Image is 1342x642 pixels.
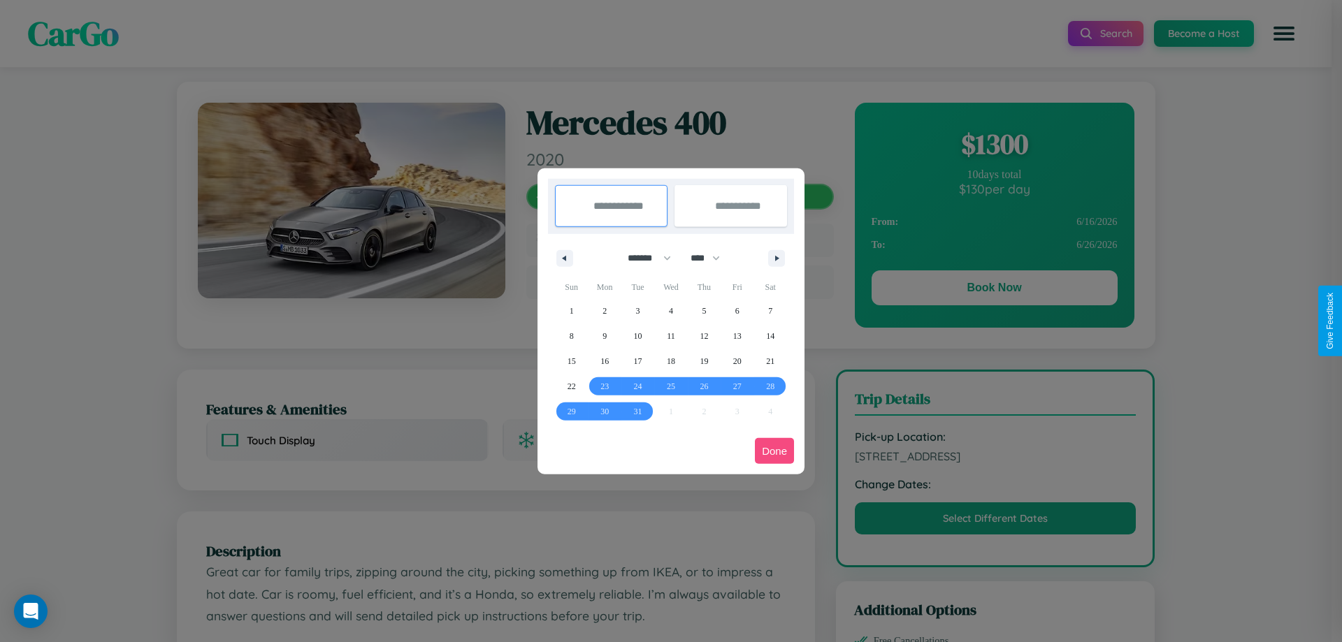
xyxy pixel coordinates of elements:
span: 7 [768,298,772,323]
button: 4 [654,298,687,323]
span: 2 [603,298,607,323]
button: 1 [555,298,588,323]
span: 27 [733,374,742,399]
span: 22 [568,374,576,399]
span: 9 [603,323,607,349]
span: 16 [600,349,609,374]
span: Thu [688,276,721,298]
span: Sat [754,276,787,298]
span: 13 [733,323,742,349]
span: 28 [766,374,774,399]
span: 25 [667,374,675,399]
span: Fri [721,276,753,298]
button: 5 [688,298,721,323]
button: 25 [654,374,687,399]
span: Sun [555,276,588,298]
button: 7 [754,298,787,323]
span: 18 [667,349,675,374]
button: 8 [555,323,588,349]
button: 19 [688,349,721,374]
span: 26 [700,374,708,399]
span: 23 [600,374,609,399]
span: 12 [700,323,708,349]
span: 29 [568,399,576,424]
button: 11 [654,323,687,349]
button: 14 [754,323,787,349]
button: 22 [555,374,588,399]
span: Mon [588,276,621,298]
button: 16 [588,349,621,374]
button: 31 [621,399,654,424]
span: Tue [621,276,654,298]
button: 12 [688,323,721,349]
button: 27 [721,374,753,399]
button: 15 [555,349,588,374]
button: 23 [588,374,621,399]
span: Wed [654,276,687,298]
span: 11 [667,323,675,349]
span: 15 [568,349,576,374]
button: 10 [621,323,654,349]
span: 30 [600,399,609,424]
span: 5 [702,298,706,323]
span: 19 [700,349,708,374]
button: 9 [588,323,621,349]
button: 29 [555,399,588,424]
span: 1 [570,298,574,323]
button: 3 [621,298,654,323]
span: 3 [636,298,640,323]
span: 21 [766,349,774,374]
button: 13 [721,323,753,349]
span: 14 [766,323,774,349]
span: 10 [634,323,642,349]
button: 21 [754,349,787,374]
button: 6 [721,298,753,323]
button: 20 [721,349,753,374]
div: Give Feedback [1325,293,1335,349]
span: 17 [634,349,642,374]
div: Open Intercom Messenger [14,594,48,628]
button: Done [755,438,794,464]
button: 18 [654,349,687,374]
button: 30 [588,399,621,424]
button: 17 [621,349,654,374]
span: 8 [570,323,574,349]
span: 6 [735,298,739,323]
button: 28 [754,374,787,399]
span: 4 [669,298,673,323]
span: 24 [634,374,642,399]
span: 31 [634,399,642,424]
span: 20 [733,349,742,374]
button: 2 [588,298,621,323]
button: 24 [621,374,654,399]
button: 26 [688,374,721,399]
